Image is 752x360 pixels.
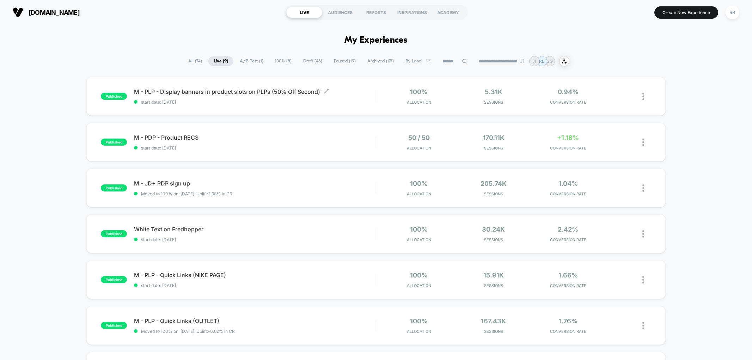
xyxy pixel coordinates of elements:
[407,100,431,105] span: Allocation
[642,93,644,100] img: close
[642,184,644,192] img: close
[485,88,502,96] span: 5.31k
[234,56,269,66] span: A/B Test ( 1 )
[642,322,644,329] img: close
[134,271,375,279] span: M - PLP - Quick Links (NIKE PAGE)
[101,93,127,100] span: published
[557,134,579,141] span: +1.18%
[134,237,375,242] span: start date: [DATE]
[458,237,529,242] span: Sessions
[134,180,375,187] span: M - JD+ PDP sign up
[410,271,428,279] span: 100%
[642,139,644,146] img: close
[134,134,375,141] span: M - PDP - Product RECS
[481,317,506,325] span: 167.43k
[344,35,408,45] h1: My Experiences
[141,329,235,334] span: Moved to 100% on: [DATE] . Uplift: -0.62% in CR
[483,271,504,279] span: 15.91k
[407,146,431,151] span: Allocation
[408,134,430,141] span: 50 / 50
[407,191,431,196] span: Allocation
[286,7,322,18] div: LIVE
[29,9,80,16] span: [DOMAIN_NAME]
[483,134,505,141] span: 170.11k
[134,317,375,324] span: M - PLP - Quick Links (OUTLET)
[13,7,23,18] img: Visually logo
[558,271,578,279] span: 1.66%
[329,56,361,66] span: Paused ( 19 )
[322,7,358,18] div: AUDIENCES
[654,6,718,19] button: Create New Experience
[11,7,82,18] button: [DOMAIN_NAME]
[134,226,375,233] span: White Text on Fredhopper
[458,283,529,288] span: Sessions
[407,237,431,242] span: Allocation
[101,276,127,283] span: published
[134,99,375,105] span: start date: [DATE]
[532,100,604,105] span: CONVERSION RATE
[134,283,375,288] span: start date: [DATE]
[101,230,127,237] span: published
[532,329,604,334] span: CONVERSION RATE
[532,283,604,288] span: CONVERSION RATE
[520,59,524,63] img: end
[539,59,545,64] p: RB
[558,226,578,233] span: 2.42%
[134,88,375,95] span: M - PLP - Display banners in product slots on PLPs (50% Off Second)
[458,329,529,334] span: Sessions
[362,56,399,66] span: Archived ( 171 )
[558,317,577,325] span: 1.76%
[532,146,604,151] span: CONVERSION RATE
[358,7,394,18] div: REPORTS
[407,329,431,334] span: Allocation
[458,146,529,151] span: Sessions
[270,56,297,66] span: 100% ( 8 )
[458,191,529,196] span: Sessions
[430,7,466,18] div: ACADEMY
[410,180,428,187] span: 100%
[141,191,232,196] span: Moved to 100% on: [DATE] . Uplift: 2.98% in CR
[642,230,644,238] img: close
[726,6,739,19] div: RB
[410,226,428,233] span: 100%
[723,5,741,20] button: RB
[481,180,507,187] span: 205.74k
[532,191,604,196] span: CONVERSION RATE
[101,322,127,329] span: published
[642,276,644,283] img: close
[394,7,430,18] div: INSPIRATIONS
[532,59,536,64] p: JI
[410,317,428,325] span: 100%
[558,180,578,187] span: 1.04%
[208,56,233,66] span: Live ( 9 )
[101,184,127,191] span: published
[298,56,328,66] span: Draft ( 46 )
[532,237,604,242] span: CONVERSION RATE
[482,226,505,233] span: 30.24k
[183,56,207,66] span: All ( 74 )
[410,88,428,96] span: 100%
[458,100,529,105] span: Sessions
[407,283,431,288] span: Allocation
[134,145,375,151] span: start date: [DATE]
[101,139,127,146] span: published
[546,59,553,64] p: GG
[558,88,579,96] span: 0.94%
[405,59,422,64] span: By Label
